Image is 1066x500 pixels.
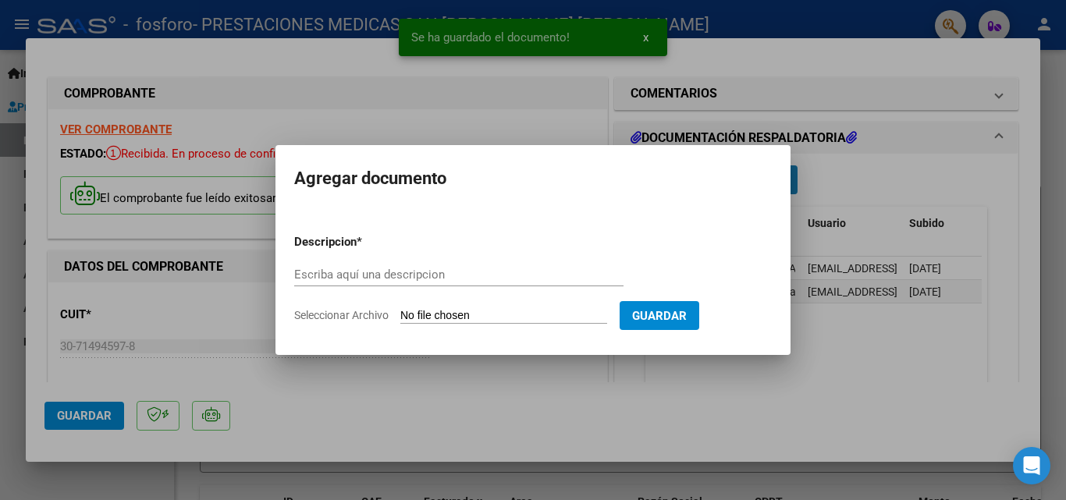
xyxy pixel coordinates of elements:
[294,233,438,251] p: Descripcion
[1013,447,1050,484] div: Open Intercom Messenger
[620,301,699,330] button: Guardar
[294,309,389,321] span: Seleccionar Archivo
[632,309,687,323] span: Guardar
[294,164,772,193] h2: Agregar documento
